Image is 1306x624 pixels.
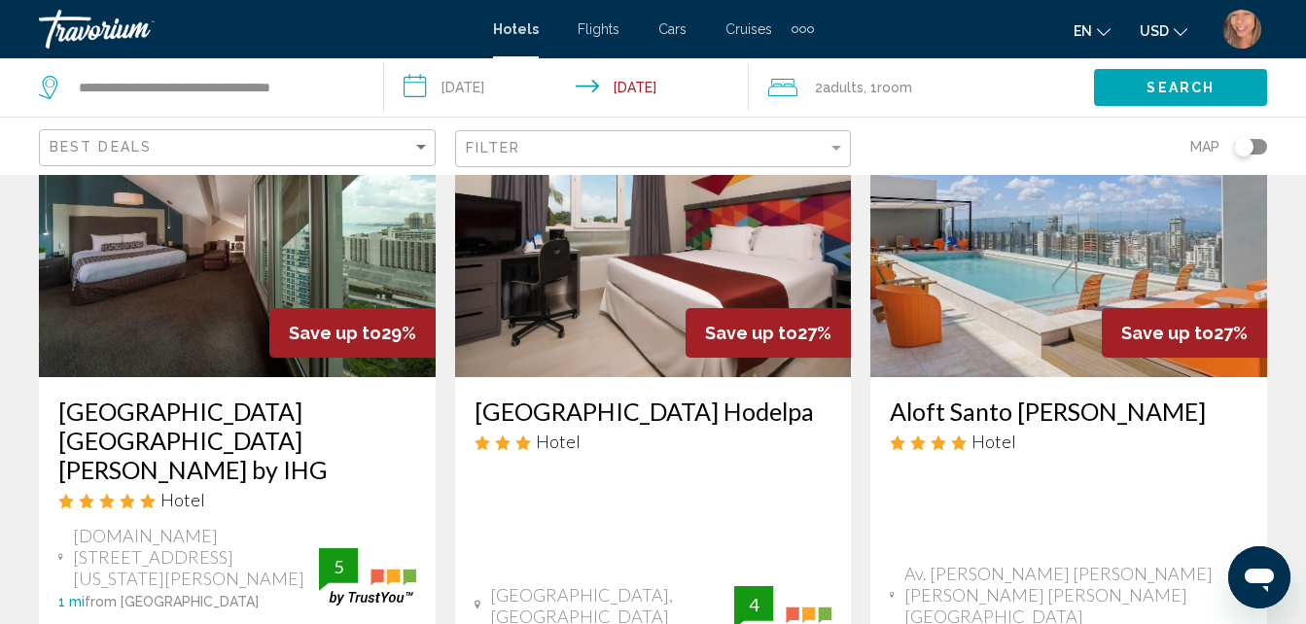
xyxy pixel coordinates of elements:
[475,397,832,426] a: [GEOGRAPHIC_DATA] Hodelpa
[749,58,1094,117] button: Travelers: 2 adults, 0 children
[1094,69,1267,105] button: Search
[734,593,773,616] div: 4
[1102,308,1267,358] div: 27%
[39,10,474,49] a: Travorium
[319,548,416,606] img: trustyou-badge.svg
[971,431,1016,452] span: Hotel
[725,21,772,37] a: Cruises
[578,21,619,37] a: Flights
[1140,17,1187,45] button: Change currency
[877,80,912,95] span: Room
[289,323,381,343] span: Save up to
[1222,10,1261,49] img: Z
[864,74,912,101] span: , 1
[658,21,687,37] a: Cars
[536,431,581,452] span: Hotel
[1074,17,1111,45] button: Change language
[455,66,852,377] img: Hotel image
[58,397,416,484] a: [GEOGRAPHIC_DATA] [GEOGRAPHIC_DATA][PERSON_NAME] by IHG
[493,21,539,37] a: Hotels
[1147,81,1215,96] span: Search
[475,431,832,452] div: 3 star Hotel
[890,397,1248,426] a: Aloft Santo [PERSON_NAME]
[269,308,436,358] div: 29%
[73,525,319,589] span: [DOMAIN_NAME][STREET_ADDRESS][US_STATE][PERSON_NAME]
[1217,9,1267,50] button: User Menu
[85,594,259,609] span: from [GEOGRAPHIC_DATA]
[1140,23,1169,39] span: USD
[705,323,797,343] span: Save up to
[466,140,521,156] span: Filter
[1121,323,1214,343] span: Save up to
[870,66,1267,377] img: Hotel image
[1190,133,1219,160] span: Map
[686,308,851,358] div: 27%
[823,80,864,95] span: Adults
[1219,138,1267,156] button: Toggle map
[50,140,430,156] mat-select: Sort by
[160,489,205,510] span: Hotel
[815,74,864,101] span: 2
[319,555,358,578] div: 5
[384,58,749,117] button: Check-in date: Oct 20, 2025 Check-out date: Oct 23, 2025
[1228,546,1290,608] iframe: Button to launch messaging window
[1074,23,1092,39] span: en
[58,594,85,609] span: 1 mi
[455,129,852,169] button: Filter
[58,489,416,510] div: 5 star Hotel
[890,431,1248,452] div: 4 star Hotel
[792,14,814,45] button: Extra navigation items
[39,66,436,377] img: Hotel image
[50,139,152,155] span: Best Deals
